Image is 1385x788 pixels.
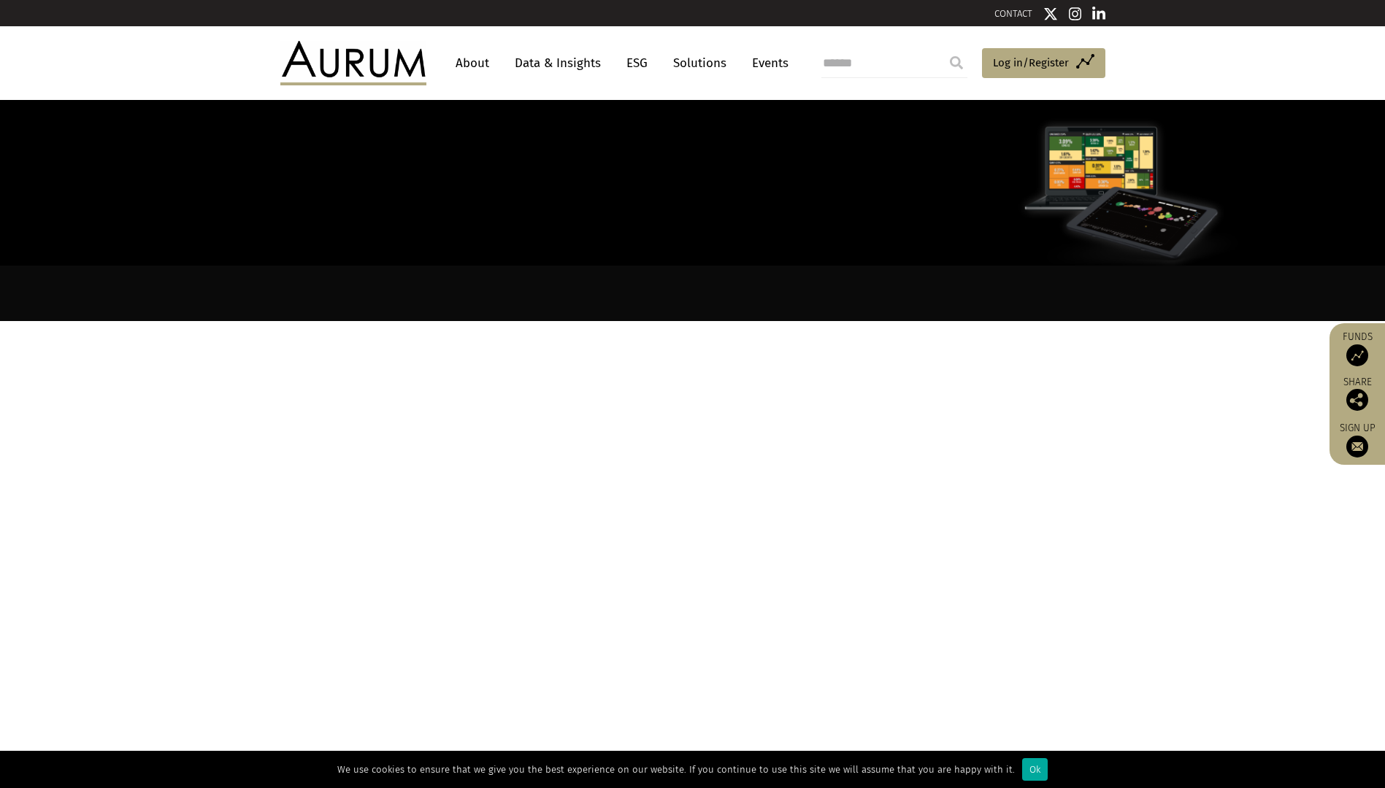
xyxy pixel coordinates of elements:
a: Sign up [1337,422,1378,457]
img: Share this post [1346,389,1368,411]
a: ESG [619,50,655,77]
a: CONTACT [994,8,1032,19]
input: Submit [942,48,971,77]
img: Instagram icon [1069,7,1082,21]
div: Share [1337,377,1378,411]
div: Ok [1022,758,1048,781]
a: Funds [1337,331,1378,366]
img: Access Funds [1346,344,1368,366]
a: About [448,50,496,77]
img: Twitter icon [1043,7,1058,21]
img: Linkedin icon [1092,7,1105,21]
a: Data & Insights [507,50,608,77]
a: Log in/Register [982,48,1105,79]
span: Log in/Register [993,54,1069,72]
img: Sign up to our newsletter [1346,436,1368,457]
a: Solutions [666,50,734,77]
a: Events [745,50,789,77]
img: Aurum [280,41,426,85]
